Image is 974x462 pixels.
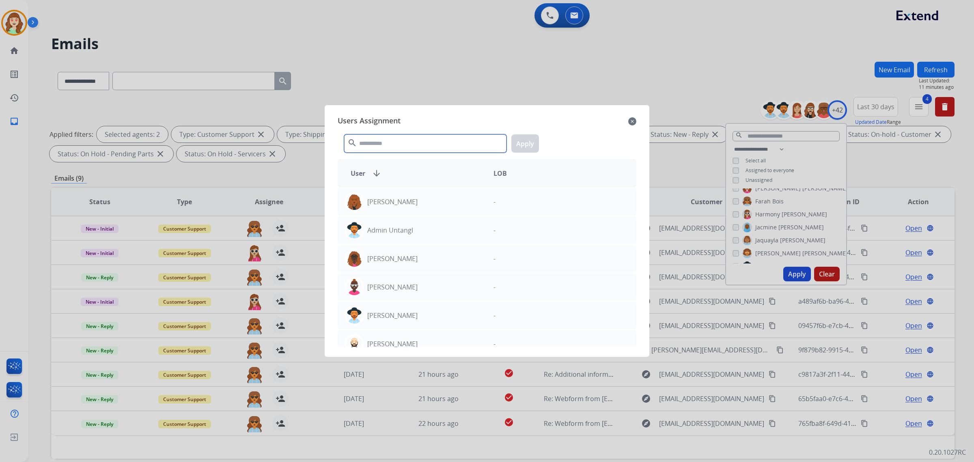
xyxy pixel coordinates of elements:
span: LOB [493,168,507,178]
p: - [493,339,496,349]
p: [PERSON_NAME] [367,282,418,292]
div: User [344,168,487,178]
p: - [493,311,496,320]
p: [PERSON_NAME] [367,311,418,320]
p: - [493,197,496,207]
button: Apply [511,134,539,153]
p: [PERSON_NAME] [367,339,418,349]
p: - [493,254,496,263]
p: - [493,225,496,235]
mat-icon: close [628,117,636,126]
mat-icon: search [347,138,357,148]
p: [PERSON_NAME] [367,254,418,263]
mat-icon: arrow_downward [372,168,381,178]
span: Users Assignment [338,115,401,128]
p: Admin Untangl [367,225,413,235]
p: - [493,282,496,292]
p: [PERSON_NAME] [367,197,418,207]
